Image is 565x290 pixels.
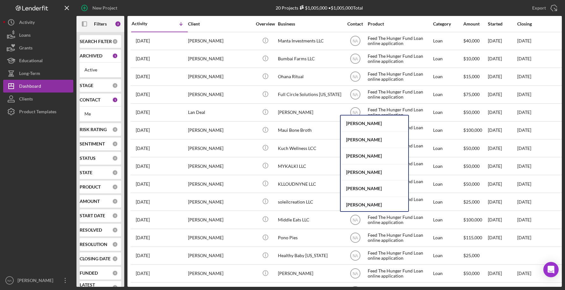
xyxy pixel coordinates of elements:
div: [PERSON_NAME] [278,265,342,282]
div: Amount [463,21,487,26]
button: Activity [3,16,73,29]
time: [DATE] [517,109,531,115]
div: [PERSON_NAME] [188,50,252,67]
div: Full Circle Solutions [US_STATE] [278,86,342,103]
b: RESOLVED [80,227,102,233]
span: $50,000 [463,163,480,169]
div: Middle Eats LLC [278,211,342,228]
div: Loan [433,175,463,192]
div: Loan [433,229,463,246]
b: RESOLUTION [80,242,107,247]
time: [DATE] [517,163,531,169]
div: 0 [112,170,118,175]
div: Closing [517,21,565,26]
text: NA [352,271,358,276]
time: [DATE] [517,74,531,79]
text: NA [352,57,358,61]
button: NA[PERSON_NAME] [3,274,73,287]
span: $25,000 [463,199,480,204]
div: Lan Deal [188,104,252,121]
div: 0 [112,39,118,44]
div: [DATE] [488,104,517,121]
text: NA [352,236,358,240]
div: Overview [253,21,277,26]
div: 20 Projects • $1,005,000 Total [276,5,363,11]
div: Export [532,2,546,14]
div: [PERSON_NAME] [341,181,408,197]
div: [PERSON_NAME] [341,164,408,181]
time: [DATE] [517,38,531,43]
time: 2025-06-12 21:51 [136,74,150,79]
div: Me [84,111,116,116]
div: Contact [343,21,367,26]
button: Grants [3,41,73,54]
time: 2025-02-06 17:11 [136,199,150,204]
div: Grants [19,41,33,56]
b: STAGE [80,83,93,88]
button: Export [526,2,562,14]
div: Category [433,21,463,26]
div: Loan [433,193,463,210]
span: $100,000 [463,127,482,133]
div: Loan [433,122,463,139]
div: 0 [112,83,118,88]
div: [DATE] [488,211,517,228]
span: $50,000 [463,271,480,276]
b: ARCHIVED [80,53,102,58]
time: [DATE] [517,199,531,204]
div: Loans [19,29,31,43]
time: [DATE] [517,271,531,276]
time: 2025-09-12 21:59 [136,38,150,43]
text: NA [352,39,358,43]
div: Kuch Wellness LCC [278,140,342,157]
span: $15,000 [463,74,480,79]
div: [PERSON_NAME] [188,68,252,85]
text: NA [7,279,12,282]
div: Started [488,21,517,26]
time: 2024-12-13 06:22 [136,235,150,240]
div: Manta Investments LLC [278,33,342,49]
div: Active [84,67,116,72]
div: 0 [112,256,118,262]
div: [PERSON_NAME] [188,158,252,175]
time: [DATE] [517,235,531,240]
div: $1,005,000 [298,5,327,11]
b: STATUS [80,156,96,161]
div: Open Intercom Messenger [543,262,559,277]
div: Loan [433,247,463,264]
div: KLLOUDNYNE LLC [278,175,342,192]
div: [PERSON_NAME] [341,115,408,132]
div: New Project [92,2,117,14]
div: [PERSON_NAME] [188,86,252,103]
span: $50,000 [463,109,480,115]
div: Feed The Hunger Fund Loan online application [368,265,431,282]
div: 0 [112,242,118,247]
span: $115,000 [463,235,482,240]
div: 0 [112,141,118,147]
time: 2025-03-16 00:07 [136,164,150,169]
a: Educational [3,54,73,67]
button: Dashboard [3,80,73,93]
div: Activity [132,21,160,26]
time: 2025-02-12 22:53 [136,182,150,187]
button: Clients [3,93,73,105]
div: Activity [19,16,35,30]
div: [PERSON_NAME] [188,140,252,157]
div: 0 [112,270,118,276]
div: soleilcreation LLC [278,193,342,210]
div: Feed The Hunger Fund Loan online application [368,33,431,49]
div: Feed The Hunger Fund Loan online application [368,68,431,85]
div: Dashboard [19,80,41,94]
div: Feed The Hunger Fund Loan online application [368,247,431,264]
b: AMOUNT [80,199,100,204]
button: Loans [3,29,73,41]
text: NA [352,218,358,222]
time: 2024-10-14 19:04 [136,271,150,276]
time: 2025-04-25 22:44 [136,92,150,97]
time: [DATE] [517,127,531,133]
div: Product Templates [19,105,56,120]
